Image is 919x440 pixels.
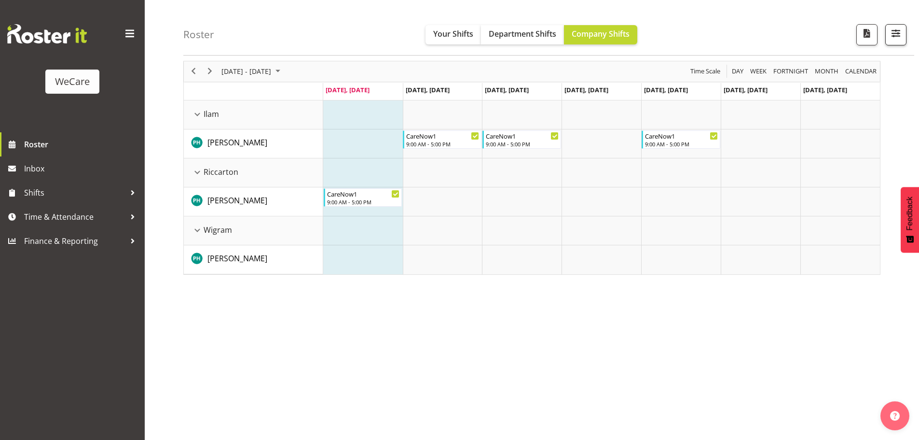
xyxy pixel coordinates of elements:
img: Rosterit website logo [7,24,87,43]
span: Wigram [204,224,232,236]
span: [DATE], [DATE] [564,85,608,94]
span: Shifts [24,185,125,200]
span: Riccarton [204,166,238,178]
button: Month [844,65,878,77]
span: Your Shifts [433,28,473,39]
span: [DATE], [DATE] [406,85,450,94]
div: CareNow1 [327,189,400,199]
div: Philippa Henry"s event - CareNow1 Begin From Tuesday, August 12, 2025 at 9:00:00 AM GMT+12:00 End... [403,130,481,149]
td: Riccarton resource [184,158,323,187]
span: Day [731,65,744,77]
span: [PERSON_NAME] [207,195,267,206]
span: [DATE], [DATE] [485,85,529,94]
button: August 2025 [220,65,285,77]
td: Philippa Henry resource [184,187,323,216]
div: 9:00 AM - 5:00 PM [327,198,400,206]
div: CareNow1 [486,131,559,141]
div: 9:00 AM - 5:00 PM [486,140,559,148]
a: [PERSON_NAME] [207,195,267,206]
span: [DATE], [DATE] [724,85,768,94]
span: Feedback [905,197,914,230]
span: [DATE], [DATE] [644,85,688,94]
span: [DATE], [DATE] [803,85,847,94]
a: [PERSON_NAME] [207,253,267,264]
span: Department Shifts [489,28,556,39]
div: 9:00 AM - 5:00 PM [406,140,479,148]
div: CareNow1 [645,131,718,141]
button: Timeline Day [730,65,745,77]
div: WeCare [55,74,90,89]
a: [PERSON_NAME] [207,137,267,148]
button: Company Shifts [564,25,637,44]
span: [PERSON_NAME] [207,253,267,264]
span: Time & Attendance [24,210,125,224]
button: Time Scale [689,65,722,77]
button: Feedback - Show survey [901,187,919,253]
button: Download a PDF of the roster according to the set date range. [856,24,878,45]
button: Previous [187,65,200,77]
span: Ilam [204,108,219,120]
span: Finance & Reporting [24,234,125,248]
td: Philippa Henry resource [184,245,323,274]
h4: Roster [183,29,214,40]
span: Week [749,65,768,77]
div: Timeline Week of August 11, 2025 [183,61,880,275]
td: Ilam resource [184,100,323,129]
button: Department Shifts [481,25,564,44]
span: Month [814,65,839,77]
span: [DATE] - [DATE] [220,65,272,77]
span: Company Shifts [572,28,630,39]
span: Fortnight [772,65,809,77]
div: Philippa Henry"s event - CareNow1 Begin From Wednesday, August 13, 2025 at 9:00:00 AM GMT+12:00 E... [482,130,561,149]
span: Roster [24,137,140,152]
td: Philippa Henry resource [184,129,323,158]
span: Inbox [24,161,140,176]
button: Timeline Month [813,65,840,77]
div: Philippa Henry"s event - CareNow1 Begin From Monday, August 11, 2025 at 9:00:00 AM GMT+12:00 Ends... [324,188,402,207]
div: previous period [185,61,202,82]
table: Timeline Week of August 11, 2025 [323,100,880,274]
button: Timeline Week [749,65,768,77]
button: Fortnight [772,65,810,77]
div: CareNow1 [406,131,479,141]
div: August 11 - 17, 2025 [218,61,286,82]
div: next period [202,61,218,82]
button: Next [204,65,217,77]
td: Wigram resource [184,216,323,245]
span: calendar [844,65,878,77]
span: Time Scale [689,65,721,77]
img: help-xxl-2.png [890,411,900,421]
div: Philippa Henry"s event - CareNow1 Begin From Friday, August 15, 2025 at 9:00:00 AM GMT+12:00 Ends... [642,130,720,149]
button: Your Shifts [425,25,481,44]
button: Filter Shifts [885,24,906,45]
div: 9:00 AM - 5:00 PM [645,140,718,148]
span: [DATE], [DATE] [326,85,370,94]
